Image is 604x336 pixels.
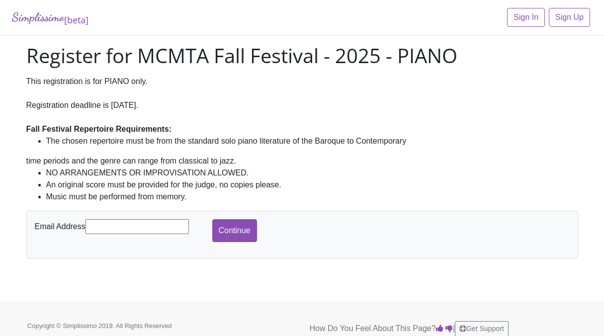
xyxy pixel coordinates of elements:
sub: [beta] [64,14,88,26]
li: The chosen repertoire must be from the standard solo piano literature of the Baroque to Contemporary [46,135,578,147]
li: Music must be performed from memory. [46,191,578,203]
p: Copyright © Simplissimo 2019. All Rights Reserved [27,321,200,331]
div: time periods and the genre can range from classical to jazz. [26,155,578,167]
div: This registration is for PIANO only. Registration deadline is [DATE]. [26,76,578,135]
input: Continue [212,219,257,242]
li: An original score must be provided for the judge, no copies please. [46,179,578,191]
strong: Fall Festival Repertoire Requirements: [26,125,172,133]
li: NO ARRANGEMENTS OR IMPROVISATION ALLOWED. [46,167,578,179]
div: Email Address [32,219,212,234]
h1: Register for MCMTA Fall Festival - 2025 - PIANO [26,44,578,68]
a: Simplissimo[beta] [12,8,88,27]
a: Sign Up [549,8,590,27]
a: Sign In [507,8,545,27]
